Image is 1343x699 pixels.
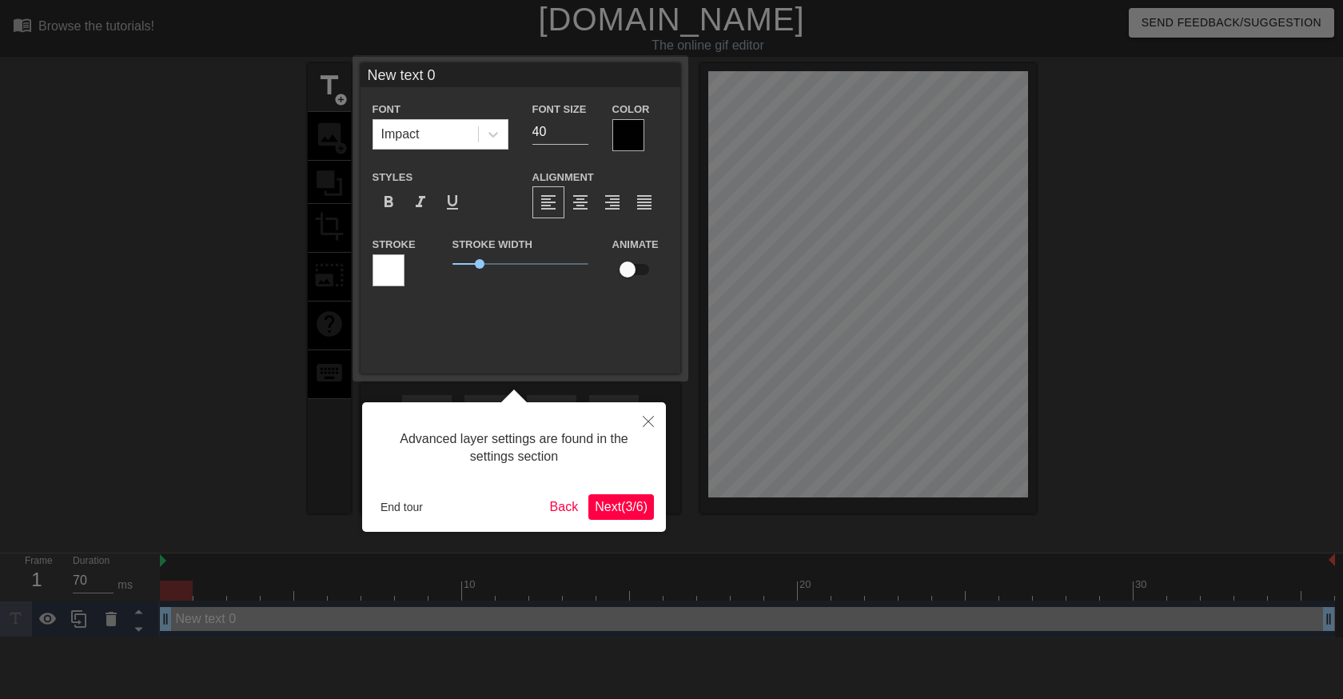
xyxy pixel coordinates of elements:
[631,402,666,439] button: Close
[588,494,654,520] button: Next
[374,414,654,482] div: Advanced layer settings are found in the settings section
[374,495,429,519] button: End tour
[544,494,585,520] button: Back
[595,500,648,513] span: Next ( 3 / 6 )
